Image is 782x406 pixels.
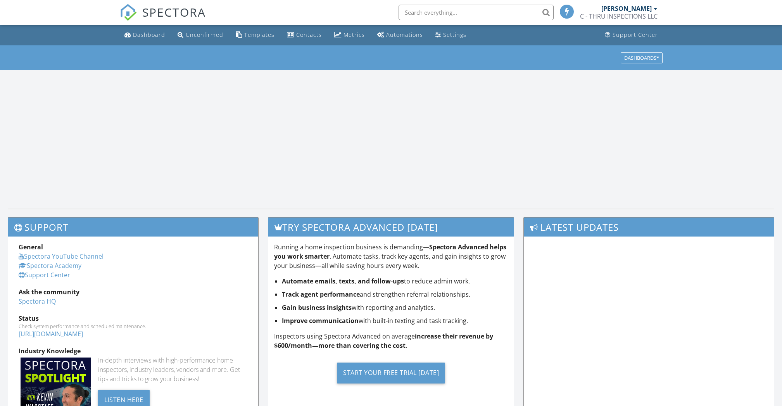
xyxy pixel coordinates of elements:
[274,332,493,350] strong: increase their revenue by $600/month—more than covering the cost
[443,31,466,38] div: Settings
[19,346,248,356] div: Industry Knowledge
[344,31,365,38] div: Metrics
[19,261,81,270] a: Spectora Academy
[282,276,508,286] li: to reduce admin work.
[268,218,514,237] h3: Try spectora advanced [DATE]
[613,31,658,38] div: Support Center
[274,242,508,270] p: Running a home inspection business is demanding— . Automate tasks, track key agents, and gain ins...
[601,5,652,12] div: [PERSON_NAME]
[331,28,368,42] a: Metrics
[274,332,508,350] p: Inspectors using Spectora Advanced on average .
[8,218,258,237] h3: Support
[282,303,352,312] strong: Gain business insights
[19,243,43,251] strong: General
[399,5,554,20] input: Search everything...
[432,28,470,42] a: Settings
[284,28,325,42] a: Contacts
[133,31,165,38] div: Dashboard
[282,290,508,299] li: and strengthen referral relationships.
[19,297,56,306] a: Spectora HQ
[282,316,508,325] li: with built-in texting and task tracking.
[19,330,83,338] a: [URL][DOMAIN_NAME]
[19,252,104,261] a: Spectora YouTube Channel
[282,290,360,299] strong: Track agent performance
[282,316,359,325] strong: Improve communication
[374,28,426,42] a: Automations (Basic)
[174,28,226,42] a: Unconfirmed
[98,395,150,404] a: Listen Here
[624,55,659,60] div: Dashboards
[120,10,206,27] a: SPECTORA
[386,31,423,38] div: Automations
[120,4,137,21] img: The Best Home Inspection Software - Spectora
[282,303,508,312] li: with reporting and analytics.
[274,356,508,389] a: Start Your Free Trial [DATE]
[282,277,404,285] strong: Automate emails, texts, and follow-ups
[121,28,168,42] a: Dashboard
[233,28,278,42] a: Templates
[19,271,70,279] a: Support Center
[19,314,248,323] div: Status
[19,287,248,297] div: Ask the community
[186,31,223,38] div: Unconfirmed
[621,52,663,63] button: Dashboards
[244,31,274,38] div: Templates
[524,218,774,237] h3: Latest Updates
[337,363,445,384] div: Start Your Free Trial [DATE]
[98,356,248,384] div: In-depth interviews with high-performance home inspectors, industry leaders, vendors and more. Ge...
[19,323,248,329] div: Check system performance and scheduled maintenance.
[142,4,206,20] span: SPECTORA
[296,31,322,38] div: Contacts
[602,28,661,42] a: Support Center
[580,12,658,20] div: C - THRU INSPECTIONS LLC
[274,243,506,261] strong: Spectora Advanced helps you work smarter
